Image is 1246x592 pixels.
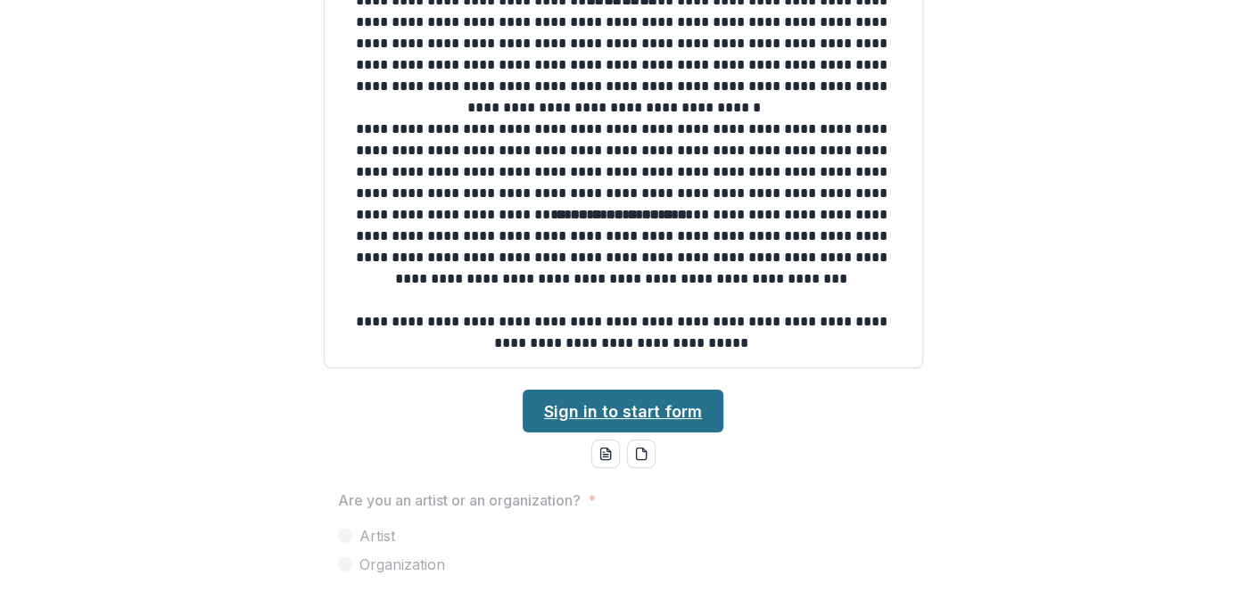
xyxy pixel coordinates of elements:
[338,489,581,511] p: Are you an artist or an organization?
[359,525,395,547] span: Artist
[523,390,723,432] a: Sign in to start form
[591,440,620,468] button: word-download
[627,440,656,468] button: pdf-download
[359,554,445,575] span: Organization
